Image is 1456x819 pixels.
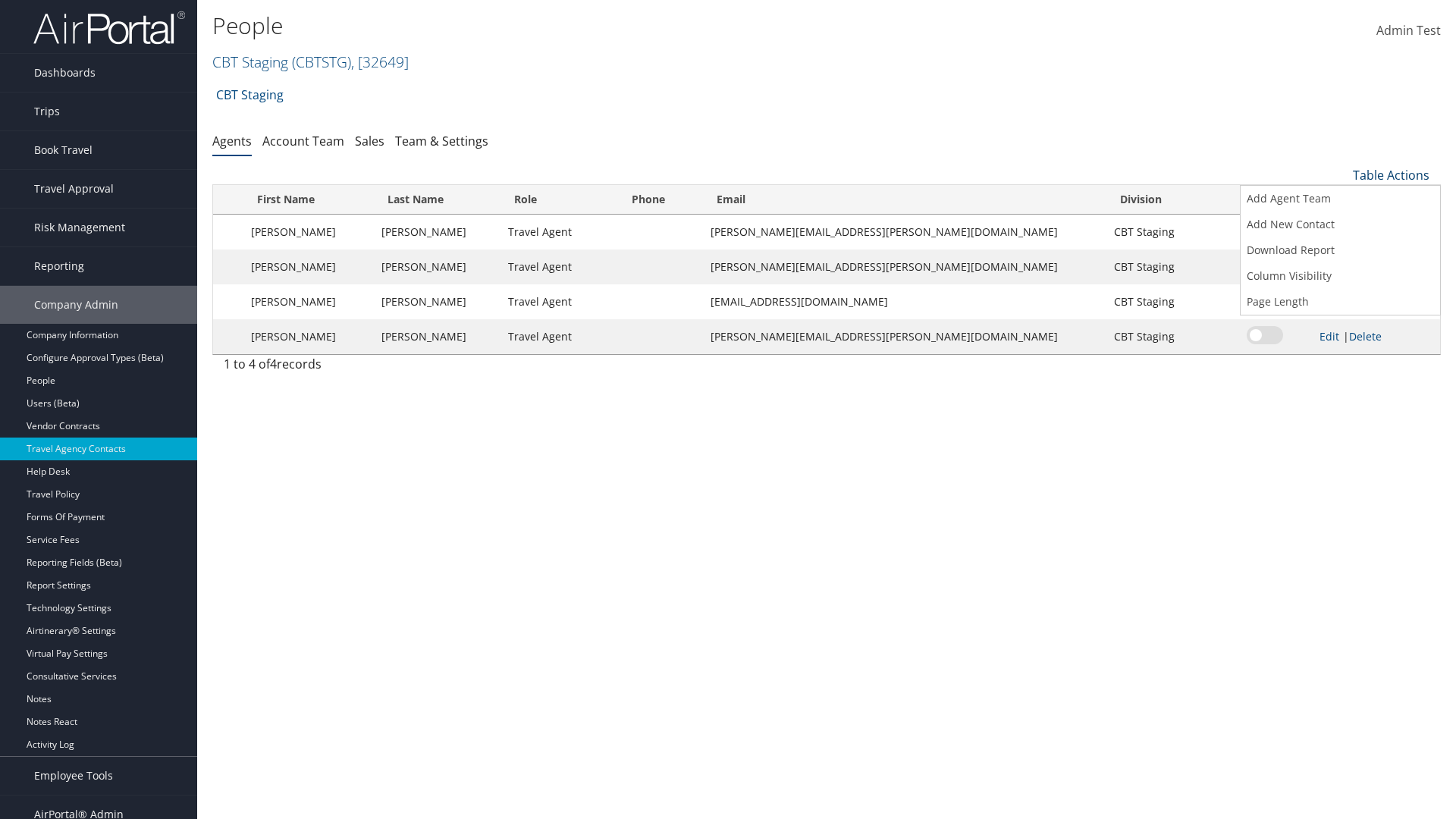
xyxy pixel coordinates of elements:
span: Travel Approval [34,170,114,208]
span: Trips [34,93,60,130]
span: Employee Tools [34,757,113,795]
a: Page Length [1241,289,1440,315]
span: Company Admin [34,286,118,324]
span: Book Travel [34,131,93,169]
span: Dashboards [34,54,96,92]
span: Risk Management [34,209,125,246]
a: Download Report [1241,237,1440,263]
img: airportal-logo.png [33,10,185,45]
a: Add Agent Team [1241,186,1440,212]
a: Column Visibility [1241,263,1440,289]
a: Add New Contact [1241,212,1440,237]
span: Reporting [34,247,84,285]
